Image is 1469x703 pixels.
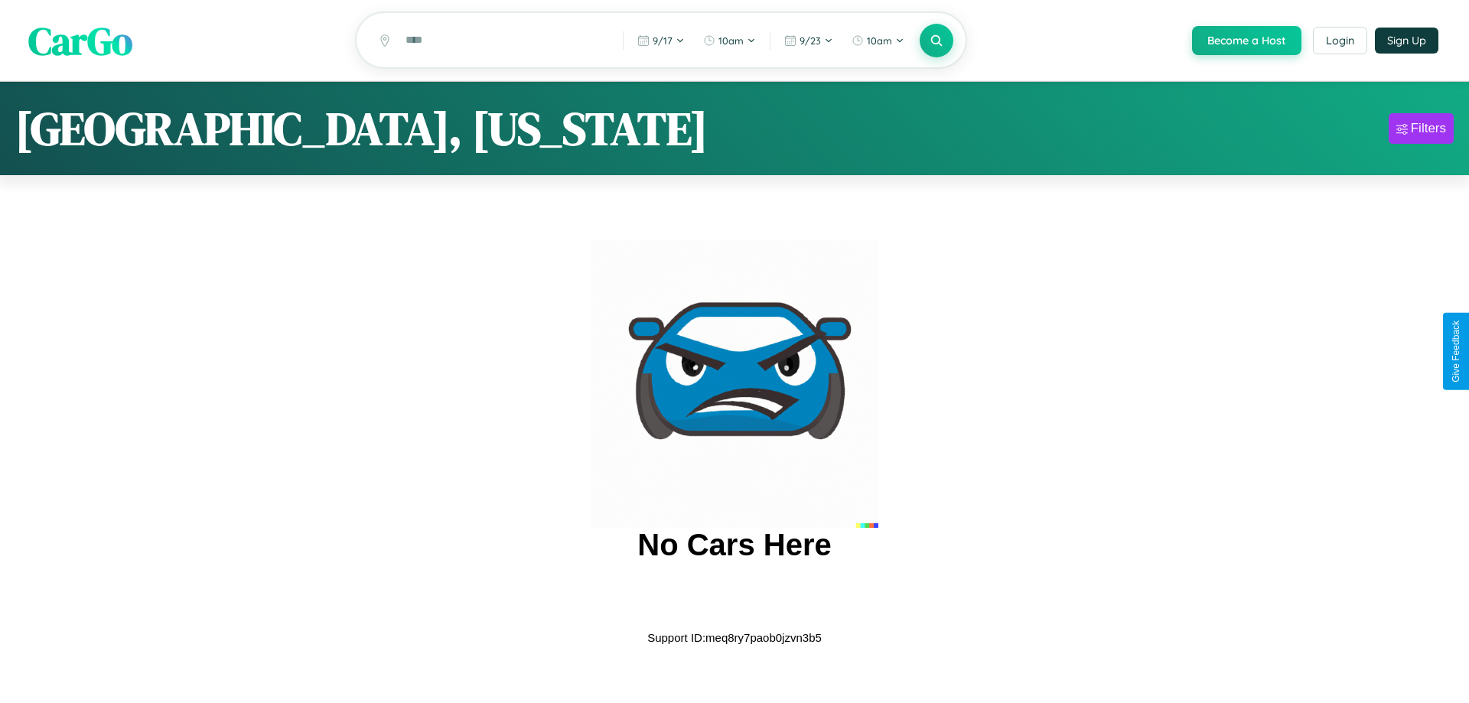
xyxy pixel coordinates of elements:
img: car [591,240,878,528]
span: CarGo [28,14,132,67]
span: 9 / 17 [653,34,673,47]
button: Login [1313,27,1367,54]
button: Filters [1389,113,1454,144]
span: 10am [867,34,892,47]
span: 10am [718,34,744,47]
div: Give Feedback [1451,321,1461,382]
button: 10am [695,28,764,53]
span: 9 / 23 [800,34,821,47]
p: Support ID: meq8ry7paob0jzvn3b5 [647,627,822,648]
button: 10am [844,28,912,53]
h2: No Cars Here [637,528,831,562]
button: Sign Up [1375,28,1438,54]
h1: [GEOGRAPHIC_DATA], [US_STATE] [15,97,708,160]
button: 9/23 [777,28,841,53]
button: Become a Host [1192,26,1301,55]
div: Filters [1411,121,1446,136]
button: 9/17 [630,28,692,53]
